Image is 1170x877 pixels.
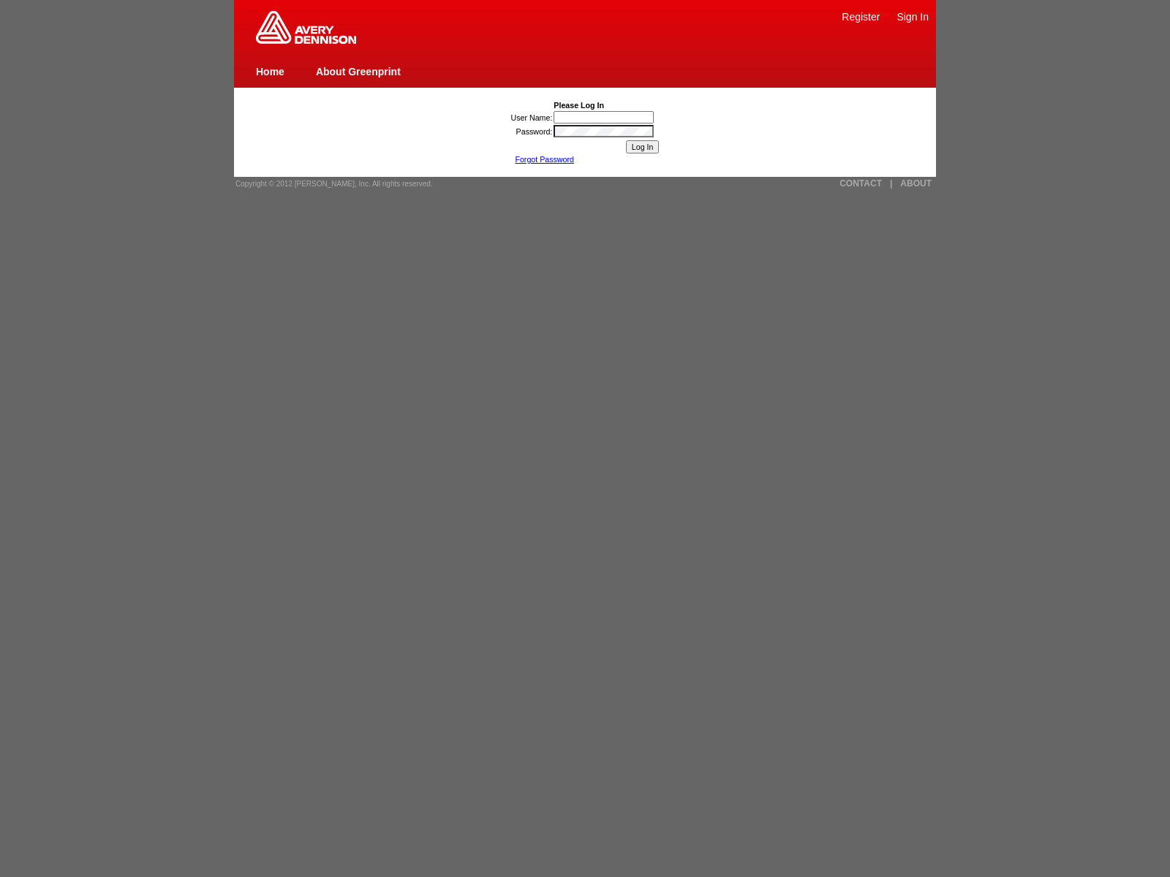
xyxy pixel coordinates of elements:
span: Copyright © 2012 [PERSON_NAME], Inc. All rights reserved. [235,180,433,188]
img: Home [256,11,356,44]
a: Greenprint [256,37,356,45]
a: ABOUT [900,178,932,189]
a: Forgot Password [515,155,574,164]
a: Home [256,66,284,77]
input: Log In [626,140,660,153]
label: User Name: [511,113,553,122]
a: Sign In [897,11,929,23]
a: Register [842,11,880,23]
b: Please Log In [554,101,604,110]
a: About Greenprint [316,66,401,77]
a: | [890,178,892,189]
label: Password: [516,127,553,136]
a: CONTACT [839,178,882,189]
